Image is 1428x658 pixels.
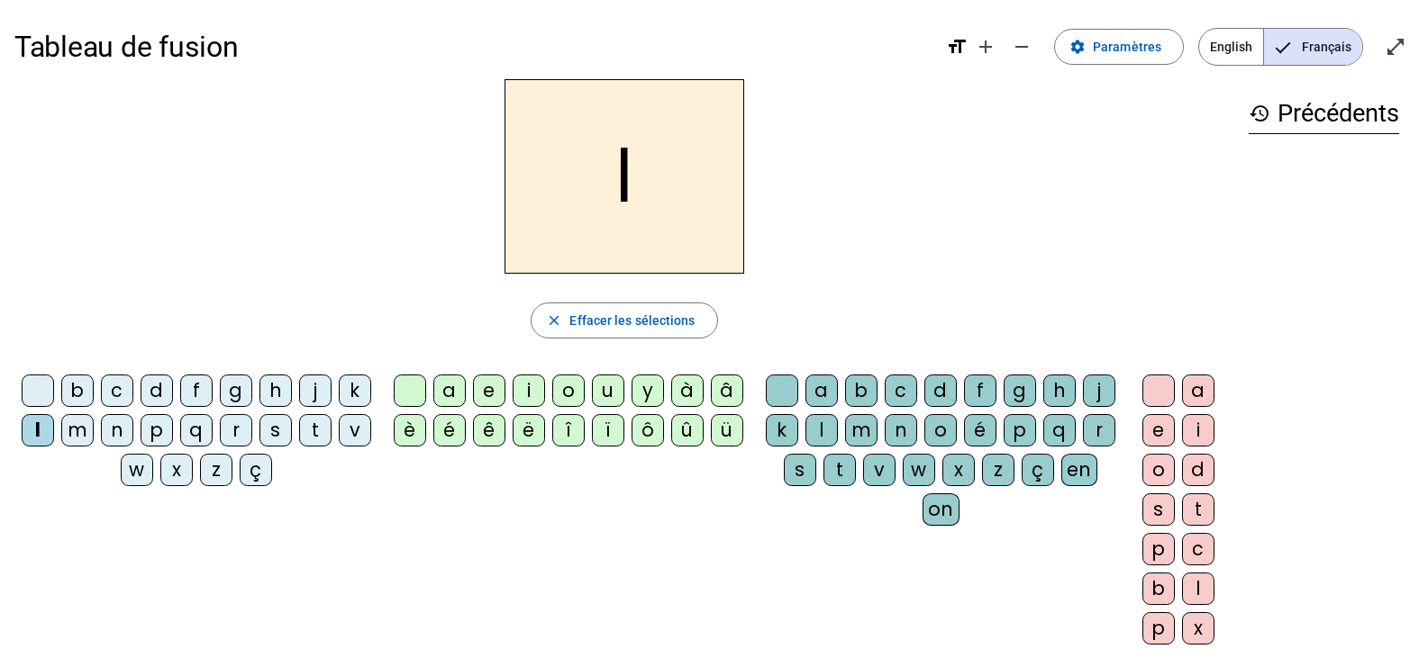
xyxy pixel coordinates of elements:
div: s [784,454,816,486]
div: î [552,414,585,446]
mat-icon: history [1249,103,1270,124]
div: l [805,414,838,446]
mat-icon: open_in_full [1385,36,1406,58]
div: r [220,414,252,446]
div: ï [592,414,624,446]
div: k [766,414,798,446]
div: b [1142,572,1175,605]
div: z [982,454,1014,486]
div: h [259,374,292,407]
div: c [885,374,917,407]
div: x [942,454,975,486]
span: English [1199,29,1263,65]
div: â [711,374,743,407]
div: en [1061,454,1097,486]
div: u [592,374,624,407]
div: x [160,454,193,486]
div: f [964,374,996,407]
div: ç [240,454,272,486]
div: e [473,374,505,407]
button: Diminuer la taille de la police [1004,29,1040,65]
button: Paramètres [1054,29,1184,65]
div: m [61,414,94,446]
div: j [299,374,332,407]
div: ü [711,414,743,446]
h1: Tableau de fusion [14,18,932,76]
div: p [1004,414,1036,446]
div: l [1182,572,1214,605]
div: p [1142,533,1175,565]
div: d [1182,454,1214,486]
div: l [22,414,54,446]
div: n [885,414,917,446]
div: s [259,414,292,446]
div: x [1182,612,1214,644]
mat-icon: settings [1069,39,1086,55]
div: i [513,374,545,407]
div: p [141,414,173,446]
div: o [924,414,957,446]
div: é [964,414,996,446]
div: h [1043,374,1076,407]
span: Paramètres [1093,36,1161,58]
div: a [433,374,466,407]
mat-icon: add [975,36,996,58]
div: e [1142,414,1175,446]
div: z [200,454,232,486]
div: g [1004,374,1036,407]
span: Français [1264,29,1362,65]
div: d [141,374,173,407]
div: ô [632,414,664,446]
div: i [1182,414,1214,446]
mat-icon: format_size [946,36,968,58]
div: c [1182,533,1214,565]
div: w [903,454,935,486]
div: n [101,414,133,446]
div: b [845,374,878,407]
h3: Précédents [1249,94,1399,134]
button: Entrer en plein écran [1378,29,1414,65]
div: û [671,414,704,446]
div: k [339,374,371,407]
button: Augmenter la taille de la police [968,29,1004,65]
mat-icon: remove [1011,36,1032,58]
h2: l [505,79,744,274]
div: v [339,414,371,446]
mat-button-toggle-group: Language selection [1198,28,1363,66]
div: t [1182,493,1214,526]
div: a [805,374,838,407]
div: r [1083,414,1115,446]
div: o [1142,454,1175,486]
div: ê [473,414,505,446]
div: è [394,414,426,446]
mat-icon: close [546,312,562,329]
button: Effacer les sélections [531,302,717,338]
div: d [924,374,957,407]
div: q [1043,414,1076,446]
div: w [121,454,153,486]
div: b [61,374,94,407]
div: p [1142,612,1175,644]
div: a [1182,374,1214,407]
div: c [101,374,133,407]
div: ç [1022,454,1054,486]
div: v [863,454,896,486]
div: t [823,454,856,486]
div: m [845,414,878,446]
div: à [671,374,704,407]
div: g [220,374,252,407]
div: ë [513,414,545,446]
div: y [632,374,664,407]
span: Effacer les sélections [569,310,695,331]
div: f [180,374,213,407]
div: é [433,414,466,446]
div: t [299,414,332,446]
div: j [1083,374,1115,407]
div: on [923,493,960,526]
div: s [1142,493,1175,526]
div: o [552,374,585,407]
div: q [180,414,213,446]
